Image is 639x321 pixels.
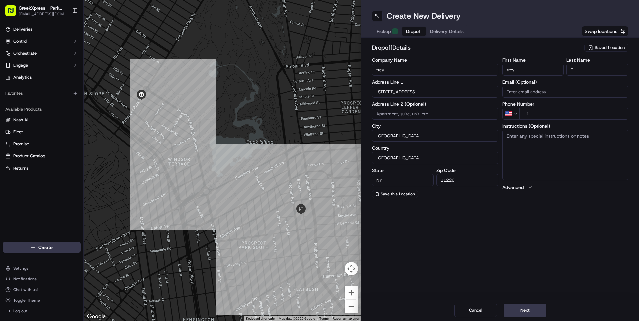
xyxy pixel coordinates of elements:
button: Chat with us! [3,285,81,294]
span: [DATE] [59,103,73,109]
button: Returns [3,163,81,174]
button: Advanced [502,184,629,191]
label: Advanced [502,184,524,191]
a: Report a map error [333,317,359,320]
span: Chat with us! [13,287,38,292]
label: Country [372,146,498,150]
button: [EMAIL_ADDRESS][DOMAIN_NAME] [19,11,67,17]
button: Toggle Theme [3,296,81,305]
span: Knowledge Base [13,131,51,138]
span: Orchestrate [13,50,37,56]
input: Enter company name [372,64,498,76]
div: Past conversations [7,87,45,92]
button: Control [3,36,81,47]
button: Fleet [3,127,81,137]
button: Saved Location [584,43,628,52]
a: Analytics [3,72,81,83]
button: Cancel [454,304,497,317]
input: Enter zip code [436,174,498,186]
a: Terms (opens in new tab) [319,317,329,320]
span: Pickup [377,28,391,35]
div: 📗 [7,132,12,137]
span: [PERSON_NAME] [21,103,54,109]
span: Settings [13,266,28,271]
span: Pylon [67,147,81,152]
span: Returns [13,165,28,171]
a: Fleet [5,129,78,135]
button: Settings [3,264,81,273]
span: Log out [13,308,27,314]
div: Available Products [3,104,81,115]
span: Promise [13,141,29,147]
label: Address Line 2 (Optional) [372,102,498,106]
a: Nash AI [5,117,78,123]
input: Enter email address [502,86,629,98]
a: Product Catalog [5,153,78,159]
img: 1736555255976-a54dd68f-1ca7-489b-9aae-adbdc363a1c4 [7,64,19,76]
button: Orchestrate [3,48,81,59]
label: Address Line 1 [372,80,498,84]
a: 💻API Documentation [54,128,110,140]
a: Open this area in Google Maps (opens a new window) [85,312,107,321]
span: Swap locations [585,28,617,35]
button: Swap locations [582,26,628,37]
div: Start new chat [30,64,110,70]
button: Nash AI [3,115,81,125]
input: Apartment, suite, unit, etc. [372,108,498,120]
a: Promise [5,141,78,147]
h1: Create New Delivery [387,11,461,21]
span: Toggle Theme [13,298,40,303]
input: Enter first name [502,64,564,76]
a: 📗Knowledge Base [4,128,54,140]
img: 1736555255976-a54dd68f-1ca7-489b-9aae-adbdc363a1c4 [13,104,19,109]
label: Phone Number [502,102,629,106]
span: Deliveries [13,26,32,32]
button: Product Catalog [3,151,81,162]
button: Save this Location [372,190,418,198]
button: Zoom out [345,300,358,313]
span: Save this Location [381,191,415,197]
span: Delivery Details [430,28,464,35]
img: 8016278978528_b943e370aa5ada12b00a_72.png [14,64,26,76]
input: Got a question? Start typing here... [17,43,120,50]
label: State [372,168,434,173]
h2: dropoff Details [372,43,580,52]
label: Company Name [372,58,498,62]
button: Notifications [3,274,81,284]
div: 💻 [56,132,62,137]
a: Returns [5,165,78,171]
span: Map data ©2025 Google [279,317,315,320]
a: Deliveries [3,24,81,35]
a: Powered byPylon [47,147,81,152]
span: Engage [13,62,28,68]
span: Control [13,38,27,44]
input: Enter last name [566,64,628,76]
img: Brigitte Vinadas [7,97,17,108]
span: • [55,103,58,109]
input: Enter phone number [519,108,629,120]
span: Product Catalog [13,153,45,159]
span: API Documentation [63,131,107,138]
button: Keyboard shortcuts [246,316,275,321]
p: Welcome 👋 [7,27,122,37]
label: Last Name [566,58,628,62]
button: Create [3,242,81,253]
span: Saved Location [595,45,625,51]
span: Nash AI [13,117,28,123]
label: City [372,124,498,128]
div: We're available if you need us! [30,70,92,76]
label: Email (Optional) [502,80,629,84]
button: Start new chat [114,66,122,74]
input: Enter address [372,86,498,98]
button: GreekXpress - Park Slope[EMAIL_ADDRESS][DOMAIN_NAME] [3,3,69,19]
input: Enter state [372,174,434,186]
span: Notifications [13,276,37,282]
button: Next [504,304,546,317]
span: Fleet [13,129,23,135]
span: Dropoff [406,28,422,35]
button: Log out [3,306,81,316]
button: Promise [3,139,81,149]
button: Engage [3,60,81,71]
label: Zip Code [436,168,498,173]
